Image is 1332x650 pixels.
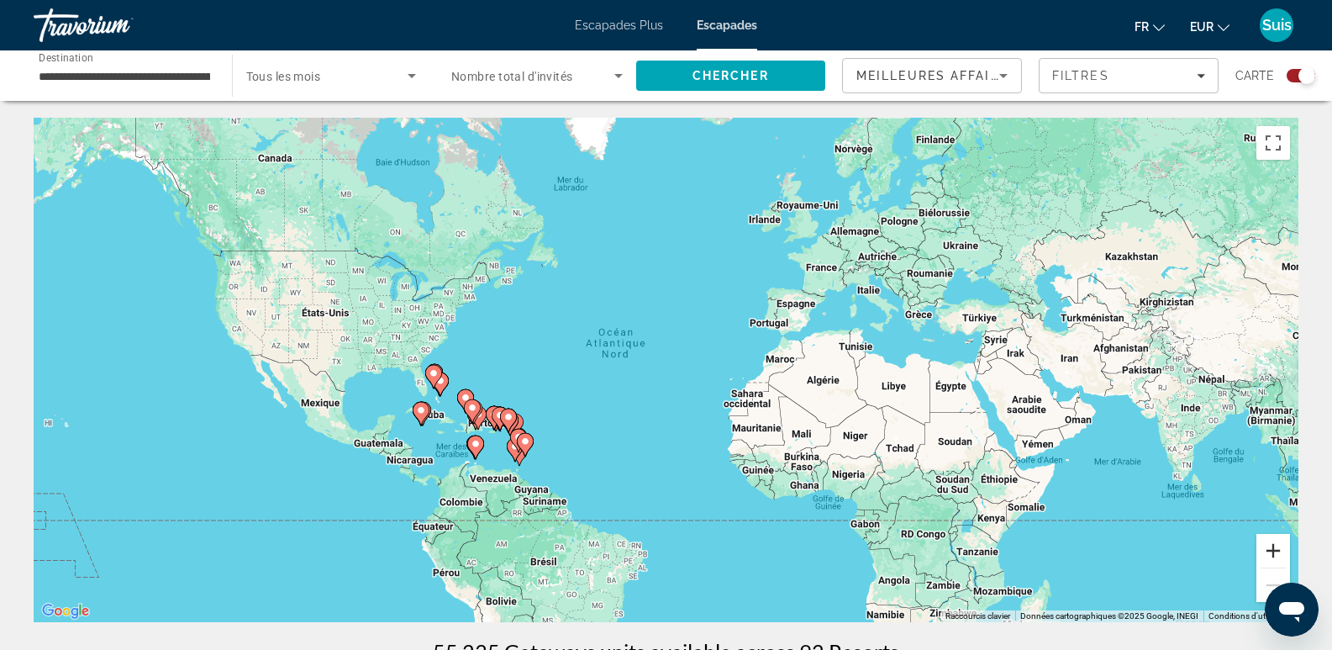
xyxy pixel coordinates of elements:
[1235,64,1274,87] span: Carte
[1135,20,1149,34] font: fr
[34,3,202,47] a: Travorium
[856,69,1018,82] span: Meilleures affaires
[1265,583,1319,637] iframe: Bouton de lancement de la fenêtre de messagerie
[697,18,757,32] a: Escapades
[575,18,663,32] a: Escapades Plus
[451,70,573,83] span: Nombre total d'invités
[1190,14,1229,39] button: Changer de devise
[246,70,321,83] span: Tous les mois
[1135,14,1165,39] button: Changer de langue
[1208,611,1293,621] a: Conditions d'utilisation (s'ouvre dans un nouvel onglet)
[38,600,93,622] img: Google
[1256,126,1290,160] button: Passer en plein écran
[1039,58,1219,93] button: Filters
[39,66,210,87] input: Select destination
[39,51,93,63] span: Destination
[1190,20,1214,34] font: EUR
[1262,16,1292,34] font: Suis
[1020,611,1198,621] span: Données cartographiques ©2025 Google, INEGI
[692,69,769,82] span: Chercher
[38,600,93,622] a: Ouvrir cette zone dans Google Maps (dans une nouvelle fenêtre)
[1052,69,1109,82] span: Filtres
[1256,568,1290,602] button: Zoom arrière
[636,61,826,91] button: Search
[1256,534,1290,568] button: Zoom avant
[945,610,1010,622] button: Raccourcis clavier
[1255,8,1298,43] button: Menu utilisateur
[856,66,1008,86] mat-select: Sort by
